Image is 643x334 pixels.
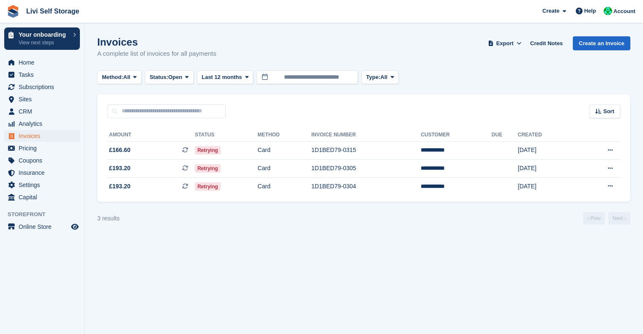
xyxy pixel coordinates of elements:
[19,69,69,81] span: Tasks
[604,7,612,15] img: Joe Robertson
[197,71,253,84] button: Last 12 months
[4,142,80,154] a: menu
[19,179,69,191] span: Settings
[202,73,242,81] span: Last 12 months
[608,212,630,225] a: Next
[195,146,221,155] span: Retrying
[4,191,80,203] a: menu
[312,177,421,195] td: 1D1BED79-0304
[19,142,69,154] span: Pricing
[145,71,194,84] button: Status: Open
[4,118,80,130] a: menu
[8,210,84,219] span: Storefront
[97,214,120,223] div: 3 results
[257,177,311,195] td: Card
[312,160,421,178] td: 1D1BED79-0305
[19,93,69,105] span: Sites
[581,212,632,225] nav: Page
[4,130,80,142] a: menu
[257,160,311,178] td: Card
[102,73,123,81] span: Method:
[312,128,421,142] th: Invoice Number
[109,164,131,173] span: £193.20
[195,128,257,142] th: Status
[4,69,80,81] a: menu
[583,212,605,225] a: Previous
[573,36,630,50] a: Create an Invoice
[613,7,635,16] span: Account
[19,191,69,203] span: Capital
[109,146,131,155] span: £166.60
[542,7,559,15] span: Create
[19,57,69,68] span: Home
[584,7,596,15] span: Help
[4,81,80,93] a: menu
[7,5,19,18] img: stora-icon-8386f47178a22dfd0bd8f6a31ec36ba5ce8667c1dd55bd0f319d3a0aa187defe.svg
[518,128,577,142] th: Created
[257,128,311,142] th: Method
[19,130,69,142] span: Invoices
[4,93,80,105] a: menu
[19,81,69,93] span: Subscriptions
[4,167,80,179] a: menu
[492,128,518,142] th: Due
[19,32,69,38] p: Your onboarding
[19,106,69,117] span: CRM
[518,177,577,195] td: [DATE]
[4,57,80,68] a: menu
[312,141,421,160] td: 1D1BED79-0315
[19,167,69,179] span: Insurance
[19,221,69,233] span: Online Store
[123,73,131,81] span: All
[527,36,566,50] a: Credit Notes
[19,118,69,130] span: Analytics
[486,36,523,50] button: Export
[19,155,69,166] span: Coupons
[421,128,491,142] th: Customer
[518,141,577,160] td: [DATE]
[97,49,216,59] p: A complete list of invoices for all payments
[4,27,80,50] a: Your onboarding View next steps
[4,106,80,117] a: menu
[380,73,388,81] span: All
[97,71,142,84] button: Method: All
[366,73,380,81] span: Type:
[23,4,82,18] a: Livi Self Storage
[4,221,80,233] a: menu
[361,71,399,84] button: Type: All
[150,73,168,81] span: Status:
[168,73,182,81] span: Open
[4,155,80,166] a: menu
[195,164,221,173] span: Retrying
[496,39,514,48] span: Export
[518,160,577,178] td: [DATE]
[107,128,195,142] th: Amount
[109,182,131,191] span: £193.20
[70,222,80,232] a: Preview store
[257,141,311,160] td: Card
[97,36,216,48] h1: Invoices
[195,182,221,191] span: Retrying
[4,179,80,191] a: menu
[19,39,69,46] p: View next steps
[603,107,614,116] span: Sort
